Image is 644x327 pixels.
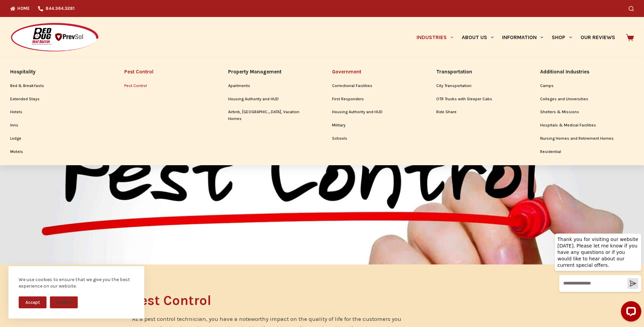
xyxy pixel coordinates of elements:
[228,80,311,92] a: Apartments
[332,93,415,106] a: First Responders
[19,276,134,290] div: We use cookies to ensure that we give you the best experience on our website.
[540,93,634,106] a: Colleges and Universities
[10,80,104,92] a: Bed & Breakfasts
[10,65,104,79] a: Hospitality
[540,106,634,119] a: Shelters & Missions
[412,17,619,58] nav: Primary
[436,65,519,79] a: Transportation
[10,132,104,145] a: Lodge
[540,119,634,132] a: Hospitals & Medical Facilities
[332,119,415,132] a: Military
[50,296,78,308] button: Decline
[332,132,415,145] a: Schools
[576,17,619,58] a: Our Reviews
[10,145,104,158] a: Motels
[436,106,519,119] a: Ride Share
[10,93,104,106] a: Extended Stays
[457,17,498,58] a: About Us
[19,296,47,308] button: Accept
[124,65,207,79] a: Pest Control
[10,106,104,119] a: Hotels
[540,145,634,158] a: Residential
[132,294,408,307] h1: Pest Control
[10,22,99,53] img: Prevsol/Bed Bug Heat Doctor
[228,106,311,125] a: Airbnb, [GEOGRAPHIC_DATA], Vacation Homes
[549,227,644,327] iframe: LiveChat chat widget
[332,80,415,92] a: Correctional Facilities
[540,65,634,79] a: Additional Industries
[436,93,519,106] a: OTR Trucks with Sleeper Cabs
[228,65,311,79] a: Property Management
[629,6,634,11] button: Search
[124,80,207,92] a: Pest Control
[412,17,457,58] a: Industries
[540,80,634,92] a: Camps
[548,17,576,58] a: Shop
[332,65,415,79] a: Government
[498,17,548,58] a: Information
[228,93,311,106] a: Housing Authority and HUD
[436,80,519,92] a: City Transportation
[332,106,415,119] a: Housing Authority and HUD
[10,119,104,132] a: Inns
[540,132,634,145] a: Nursing Homes and Retirement Homes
